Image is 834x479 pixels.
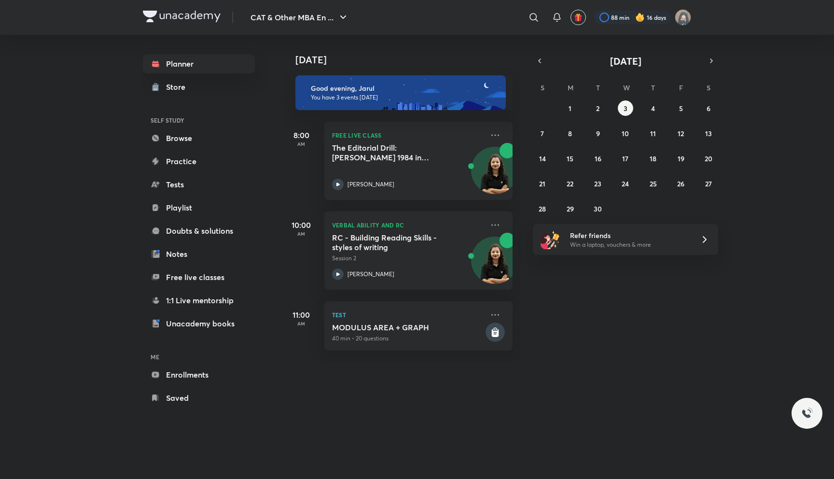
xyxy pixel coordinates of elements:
[570,230,689,240] h6: Refer friends
[618,126,633,141] button: September 10, 2025
[618,100,633,116] button: September 3, 2025
[311,94,497,101] p: You have 3 events [DATE]
[645,176,661,191] button: September 25, 2025
[594,204,602,213] abbr: September 30, 2025
[541,129,544,138] abbr: September 7, 2025
[635,13,645,22] img: streak
[567,154,573,163] abbr: September 15, 2025
[568,129,572,138] abbr: September 8, 2025
[332,254,484,263] p: Session 2
[623,83,630,92] abbr: Wednesday
[282,141,320,147] p: AM
[701,126,716,141] button: September 13, 2025
[143,77,255,97] a: Store
[282,129,320,141] h5: 8:00
[535,126,550,141] button: September 7, 2025
[622,179,629,188] abbr: September 24, 2025
[594,179,601,188] abbr: September 23, 2025
[677,179,684,188] abbr: September 26, 2025
[332,323,484,332] h5: MODULUS AREA + GRAPH
[590,176,606,191] button: September 23, 2025
[143,221,255,240] a: Doubts & solutions
[143,365,255,384] a: Enrollments
[245,8,355,27] button: CAT & Other MBA En ...
[618,151,633,166] button: September 17, 2025
[622,129,629,138] abbr: September 10, 2025
[282,219,320,231] h5: 10:00
[143,152,255,171] a: Practice
[651,83,655,92] abbr: Thursday
[618,176,633,191] button: September 24, 2025
[678,154,684,163] abbr: September 19, 2025
[645,151,661,166] button: September 18, 2025
[701,176,716,191] button: September 27, 2025
[705,179,712,188] abbr: September 27, 2025
[562,126,578,141] button: September 8, 2025
[472,242,518,288] img: Avatar
[701,151,716,166] button: September 20, 2025
[679,104,683,113] abbr: September 5, 2025
[574,13,583,22] img: avatar
[590,151,606,166] button: September 16, 2025
[701,100,716,116] button: September 6, 2025
[143,11,221,22] img: Company Logo
[675,9,691,26] img: Jarul Jangid
[295,75,506,110] img: evening
[282,321,320,326] p: AM
[539,204,546,213] abbr: September 28, 2025
[568,83,573,92] abbr: Monday
[332,334,484,343] p: 40 min • 20 questions
[295,54,522,66] h4: [DATE]
[143,175,255,194] a: Tests
[535,201,550,216] button: September 28, 2025
[541,230,560,249] img: referral
[539,154,546,163] abbr: September 14, 2025
[650,179,657,188] abbr: September 25, 2025
[673,176,689,191] button: September 26, 2025
[143,112,255,128] h6: SELF STUDY
[596,129,600,138] abbr: September 9, 2025
[347,270,394,279] p: [PERSON_NAME]
[143,54,255,73] a: Planner
[678,129,684,138] abbr: September 12, 2025
[567,179,573,188] abbr: September 22, 2025
[679,83,683,92] abbr: Friday
[569,104,571,113] abbr: September 1, 2025
[590,100,606,116] button: September 2, 2025
[645,126,661,141] button: September 11, 2025
[673,100,689,116] button: September 5, 2025
[347,180,394,189] p: [PERSON_NAME]
[282,231,320,237] p: AM
[562,176,578,191] button: September 22, 2025
[567,204,574,213] abbr: September 29, 2025
[143,198,255,217] a: Playlist
[535,176,550,191] button: September 21, 2025
[610,55,641,68] span: [DATE]
[622,154,628,163] abbr: September 17, 2025
[801,408,813,419] img: ttu
[596,83,600,92] abbr: Tuesday
[570,240,689,249] p: Win a laptop, vouchers & more
[562,201,578,216] button: September 29, 2025
[332,233,452,252] h5: RC - Building Reading Skills - styles of writing
[332,143,452,162] h5: The Editorial Drill: Orwell's 1984 in 2024 (Literature)
[595,154,601,163] abbr: September 16, 2025
[596,104,599,113] abbr: September 2, 2025
[650,154,656,163] abbr: September 18, 2025
[143,244,255,264] a: Notes
[651,104,655,113] abbr: September 4, 2025
[590,126,606,141] button: September 9, 2025
[562,151,578,166] button: September 15, 2025
[541,83,544,92] abbr: Sunday
[570,10,586,25] button: avatar
[707,104,710,113] abbr: September 6, 2025
[143,128,255,148] a: Browse
[143,314,255,333] a: Unacademy books
[282,309,320,321] h5: 11:00
[311,84,497,93] h6: Good evening, Jarul
[539,179,545,188] abbr: September 21, 2025
[624,104,627,113] abbr: September 3, 2025
[332,309,484,321] p: Test
[143,268,255,287] a: Free live classes
[705,154,712,163] abbr: September 20, 2025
